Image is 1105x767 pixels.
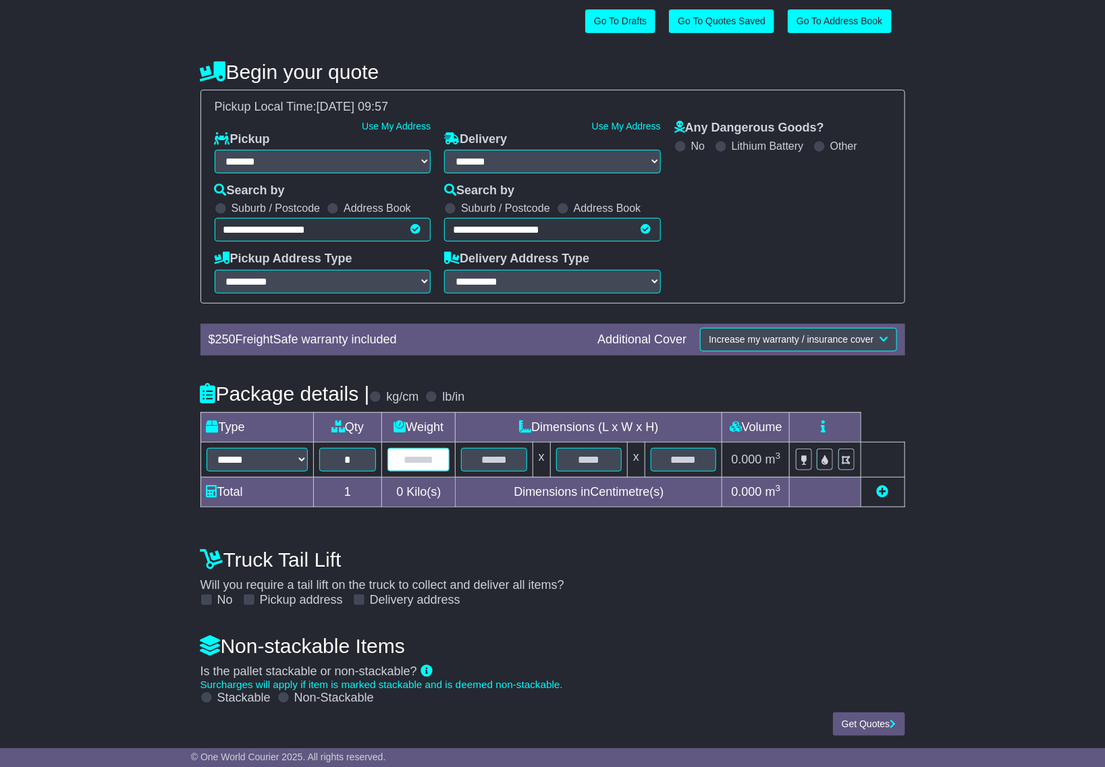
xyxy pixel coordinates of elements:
[830,140,857,152] label: Other
[200,412,313,442] td: Type
[442,390,464,405] label: lb/in
[732,485,762,499] span: 0.000
[444,132,507,147] label: Delivery
[628,442,645,477] td: x
[362,121,431,132] a: Use My Address
[444,252,589,266] label: Delivery Address Type
[382,477,456,507] td: Kilo(s)
[215,132,270,147] label: Pickup
[788,9,891,33] a: Go To Address Book
[709,334,873,345] span: Increase my warranty / insurance cover
[194,542,912,608] div: Will you require a tail lift on the truck to collect and deliver all items?
[732,140,804,152] label: Lithium Battery
[344,202,411,215] label: Address Book
[691,140,705,152] label: No
[215,252,352,266] label: Pickup Address Type
[232,202,321,215] label: Suburb / Postcode
[294,691,374,706] label: Non-Stackable
[215,183,285,198] label: Search by
[765,453,781,466] span: m
[208,100,898,115] div: Pickup Local Time:
[200,477,313,507] td: Total
[313,412,382,442] td: Qty
[200,664,417,678] span: Is the pallet stackable or non-stackable?
[217,593,233,608] label: No
[592,121,661,132] a: Use My Address
[200,61,905,83] h4: Begin your quote
[382,412,456,442] td: Weight
[585,9,655,33] a: Go To Drafts
[200,382,370,405] h4: Package details |
[833,712,905,736] button: Get Quotes
[444,183,514,198] label: Search by
[202,333,591,347] div: $ FreightSafe warranty included
[396,485,403,499] span: 0
[386,390,419,405] label: kg/cm
[313,477,382,507] td: 1
[674,121,824,136] label: Any Dangerous Goods?
[456,477,722,507] td: Dimensions in Centimetre(s)
[456,412,722,442] td: Dimensions (L x W x H)
[776,451,781,461] sup: 3
[669,9,774,33] a: Go To Quotes Saved
[776,483,781,493] sup: 3
[574,202,641,215] label: Address Book
[700,328,896,351] button: Increase my warranty / insurance cover
[191,751,386,762] span: © One World Courier 2025. All rights reserved.
[591,333,693,347] div: Additional Cover
[200,548,905,571] h4: Truck Tail Lift
[461,202,550,215] label: Suburb / Postcode
[877,485,889,499] a: Add new item
[765,485,781,499] span: m
[732,453,762,466] span: 0.000
[317,100,389,113] span: [DATE] 09:57
[200,635,905,657] h4: Non-stackable Items
[217,691,271,706] label: Stackable
[370,593,460,608] label: Delivery address
[533,442,550,477] td: x
[722,412,790,442] td: Volume
[200,679,905,691] div: Surcharges will apply if item is marked stackable and is deemed non-stackable.
[260,593,343,608] label: Pickup address
[215,333,236,346] span: 250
